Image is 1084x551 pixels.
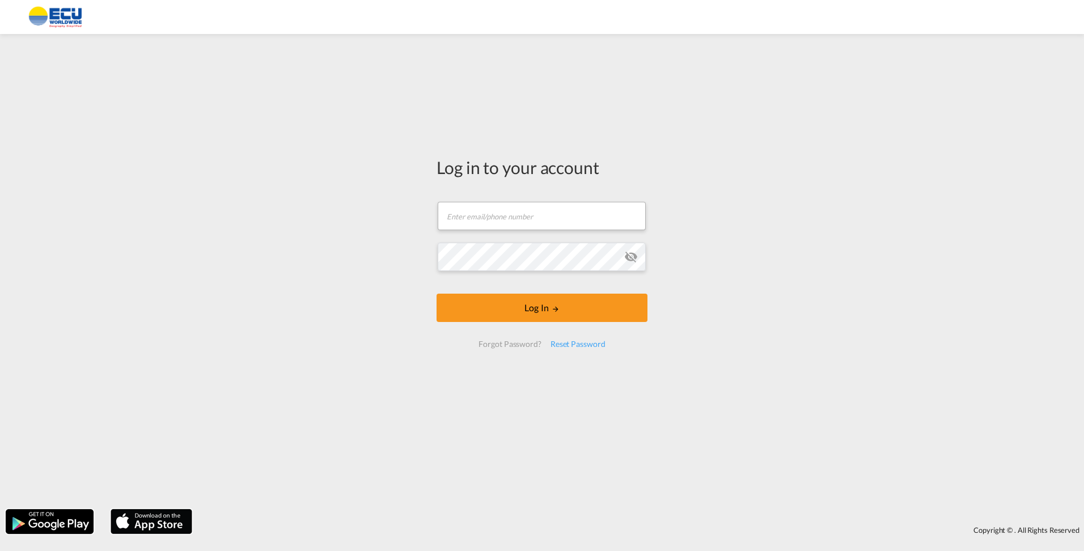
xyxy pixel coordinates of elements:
[437,155,647,179] div: Log in to your account
[198,520,1084,540] div: Copyright © . All Rights Reserved
[109,508,193,535] img: apple.png
[624,250,638,264] md-icon: icon-eye-off
[474,334,545,354] div: Forgot Password?
[546,334,610,354] div: Reset Password
[17,5,94,30] img: 6cccb1402a9411edb762cf9624ab9cda.png
[438,202,646,230] input: Enter email/phone number
[437,294,647,322] button: LOGIN
[5,508,95,535] img: google.png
